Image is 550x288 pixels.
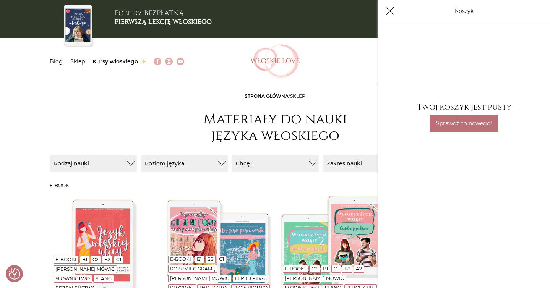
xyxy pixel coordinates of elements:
[197,256,202,262] a: B1
[344,266,350,272] a: B2
[199,111,352,144] h1: Materiały do nauki języka włoskiego
[115,17,212,26] b: pierwszą lekcję włoskiego
[50,155,137,172] button: Rodzaj nauki
[92,58,146,65] a: Kursy włoskiego ✨
[9,268,20,280] button: Preferencje co do zgód
[323,266,328,272] a: B1
[55,276,90,282] a: Słownictwo
[55,257,76,262] a: E-booki
[334,266,339,272] a: C1
[115,9,212,26] h3: Pobierz BEZPŁATNĄ
[417,103,511,112] p: Twój koszyk jest pusty
[285,266,306,272] a: E-booki
[170,256,191,262] a: E-booki
[9,268,20,280] img: Revisit consent button
[285,275,344,281] a: [PERSON_NAME] mówić
[170,266,215,272] a: Rozumieć gramę
[116,257,121,262] a: C1
[232,155,319,172] button: Chcę...
[207,256,213,262] a: B2
[382,3,398,19] button: Koszyk
[55,266,115,272] a: [PERSON_NAME] mówić
[70,58,85,65] a: Sklep
[235,275,267,281] a: Lepiej pisać
[323,155,410,172] button: Zakres nauki
[170,275,229,281] a: [PERSON_NAME] mówić
[219,256,224,262] a: C1
[245,93,305,99] span: /
[50,58,63,65] a: Blog
[245,93,289,99] a: Strona główna
[141,155,228,172] button: Poziom języka
[430,115,498,132] a: Sprawdź co nowego!
[455,7,474,15] p: Koszyk
[312,266,318,272] a: C2
[50,183,501,188] h3: E-booki
[92,257,99,262] a: C2
[96,276,112,282] a: Slang
[104,257,110,262] a: B2
[356,266,362,272] a: A2
[82,257,87,262] a: B1
[250,44,300,79] img: Włoskielove
[290,93,305,99] span: sklep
